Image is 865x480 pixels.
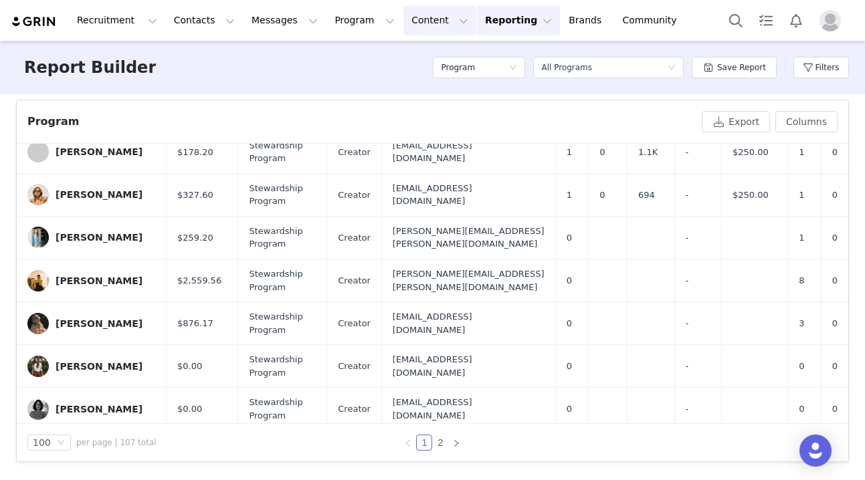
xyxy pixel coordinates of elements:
a: Tasks [751,5,781,35]
button: Messages [244,5,326,35]
span: [EMAIL_ADDRESS][DOMAIN_NAME] [393,353,545,379]
span: 1.1K [638,146,658,159]
a: [PERSON_NAME] [27,141,156,162]
button: Search [721,5,751,35]
span: per page | 107 total [76,437,157,449]
span: $2,559.56 [177,274,221,287]
span: 0 [599,189,605,202]
div: - [686,360,710,373]
span: Stewardship Program [249,353,316,379]
div: - [686,231,710,245]
span: $250.00 [733,189,769,202]
div: - [686,317,710,330]
a: [PERSON_NAME] [27,398,156,420]
button: Recruitment [69,5,165,35]
span: [PERSON_NAME][EMAIL_ADDRESS][PERSON_NAME][DOMAIN_NAME] [393,225,545,251]
span: [EMAIL_ADDRESS][DOMAIN_NAME] [393,310,545,336]
span: 0 [832,402,838,416]
button: Filters [793,57,849,78]
span: 0 [799,402,804,416]
button: Notifications [781,5,811,35]
span: Creator [338,231,371,245]
h5: Program [441,57,475,78]
span: [EMAIL_ADDRESS][DOMAIN_NAME] [393,182,545,208]
div: [PERSON_NAME] [56,189,142,200]
span: Stewardship Program [249,267,316,293]
span: Creator [338,146,371,159]
span: 0 [832,146,838,159]
button: Contacts [166,5,243,35]
span: 0 [567,360,572,373]
a: [PERSON_NAME] [27,356,156,377]
button: Profile [811,10,854,31]
div: - [686,402,710,416]
span: $876.17 [177,317,213,330]
a: [PERSON_NAME] [27,184,156,205]
img: f8ee027b-01a6-4bf6-a869-54add1dad50e--s.jpg [27,356,49,377]
button: Save Report [692,57,777,78]
span: 0 [832,360,838,373]
span: Stewardship Program [249,396,316,422]
i: icon: left [404,439,412,447]
span: Stewardship Program [249,225,316,251]
div: [PERSON_NAME] [56,361,142,372]
span: Stewardship Program [249,139,316,165]
span: 0 [567,274,572,287]
div: All Programs [541,57,592,78]
span: 3 [799,317,804,330]
span: 1 [567,146,572,159]
i: icon: right [452,439,460,447]
a: Community [615,5,691,35]
span: Creator [338,402,371,416]
img: 902f64a7-e94f-49d4-b3a8-c6a1b579127d.jpg [27,270,49,291]
i: icon: down [668,64,676,73]
div: [PERSON_NAME] [56,232,142,243]
span: 0 [799,360,804,373]
div: 100 [33,435,51,450]
span: Stewardship Program [249,310,316,336]
span: 0 [832,189,838,202]
span: 0 [567,231,572,245]
span: $0.00 [177,402,202,416]
span: 1 [799,146,804,159]
h3: Report Builder [24,55,156,80]
div: Open Intercom Messenger [799,435,832,467]
div: [PERSON_NAME] [56,275,142,286]
button: Reporting [477,5,560,35]
img: bba4e01e-546b-47c0-ab58-90917b33b50f.jpg [27,227,49,248]
span: Stewardship Program [249,182,316,208]
article: Program [16,100,849,462]
span: $178.20 [177,146,213,159]
button: Columns [775,111,838,132]
span: $259.20 [177,231,213,245]
span: 0 [567,402,572,416]
span: $0.00 [177,360,202,373]
a: 1 [417,435,431,450]
span: 0 [832,274,838,287]
a: [PERSON_NAME] [27,270,156,291]
a: [PERSON_NAME] [27,313,156,334]
span: 0 [599,146,605,159]
span: 0 [567,317,572,330]
li: 2 [432,435,448,451]
span: 694 [638,189,655,202]
span: 0 [832,231,838,245]
img: 1f4feec8-488a-48ed-89f7-7b44bf009255--s.jpg [27,313,49,334]
li: Previous Page [400,435,416,451]
div: [PERSON_NAME] [56,404,142,414]
span: Creator [338,274,371,287]
li: 1 [416,435,432,451]
div: - [686,274,710,287]
img: grin logo [11,15,58,28]
span: [PERSON_NAME][EMAIL_ADDRESS][PERSON_NAME][DOMAIN_NAME] [393,267,545,293]
span: 8 [799,274,804,287]
span: $250.00 [733,146,769,159]
span: 1 [799,189,804,202]
a: [PERSON_NAME] [27,227,156,248]
span: [EMAIL_ADDRESS][DOMAIN_NAME] [393,139,545,165]
span: [EMAIL_ADDRESS][DOMAIN_NAME] [393,396,545,422]
span: 1 [567,189,572,202]
div: - [686,146,710,159]
span: 1 [799,231,804,245]
i: icon: down [57,439,65,448]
